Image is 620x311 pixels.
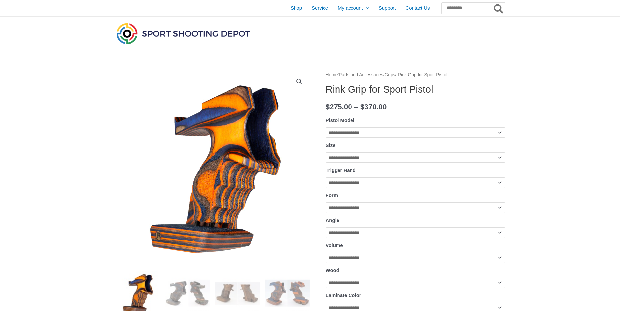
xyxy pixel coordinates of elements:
label: Trigger Hand [326,167,356,173]
label: Volume [326,242,343,248]
a: Home [326,72,338,77]
label: Angle [326,217,339,223]
bdi: 370.00 [360,103,387,111]
span: – [354,103,358,111]
label: Laminate Color [326,292,361,298]
h1: Rink Grip for Sport Pistol [326,84,505,95]
button: Search [492,3,505,14]
span: $ [326,103,330,111]
label: Form [326,192,338,198]
a: Parts and Accessories [339,72,383,77]
span: $ [360,103,365,111]
a: Grips [385,72,395,77]
img: Sport Shooting Depot [115,21,252,45]
label: Wood [326,267,339,273]
nav: Breadcrumb [326,71,505,79]
label: Pistol Model [326,117,354,123]
img: Rink Grip for Sport Pistol [115,71,310,266]
bdi: 275.00 [326,103,352,111]
label: Size [326,142,336,148]
a: View full-screen image gallery [294,76,305,87]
